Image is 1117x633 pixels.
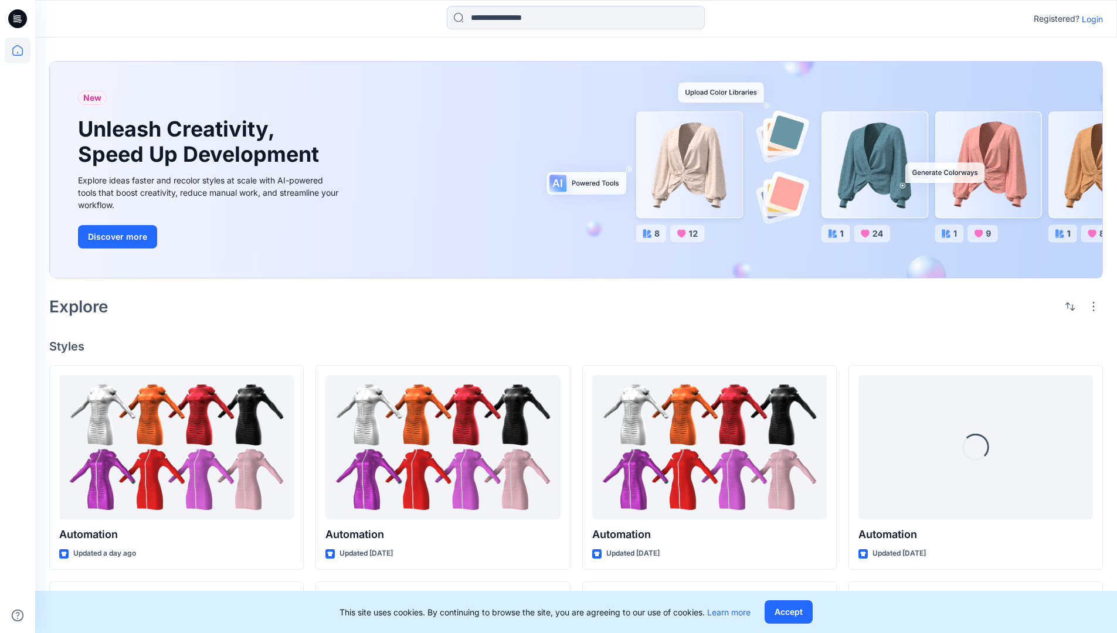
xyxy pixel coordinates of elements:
p: Updated a day ago [73,547,136,560]
p: Automation [592,526,827,543]
button: Discover more [78,225,157,249]
a: Automation [59,375,294,520]
p: Automation [325,526,560,543]
button: Accept [765,600,813,624]
p: This site uses cookies. By continuing to browse the site, you are agreeing to our use of cookies. [339,606,751,618]
div: Explore ideas faster and recolor styles at scale with AI-powered tools that boost creativity, red... [78,174,342,211]
p: Registered? [1034,12,1079,26]
a: Automation [592,375,827,520]
span: New [83,91,101,105]
h1: Unleash Creativity, Speed Up Development [78,117,324,167]
p: Updated [DATE] [339,547,393,560]
a: Learn more [707,607,751,617]
p: Updated [DATE] [606,547,660,560]
a: Automation [325,375,560,520]
a: Discover more [78,225,342,249]
p: Automation [858,526,1093,543]
p: Automation [59,526,294,543]
h4: Styles [49,339,1103,353]
p: Login [1082,13,1103,25]
h2: Explore [49,297,108,316]
p: Updated [DATE] [872,547,926,560]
